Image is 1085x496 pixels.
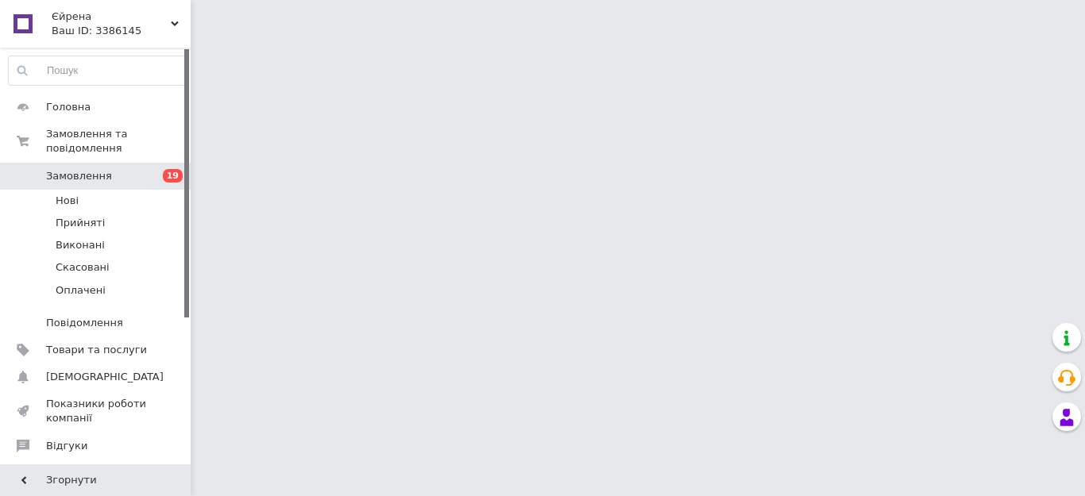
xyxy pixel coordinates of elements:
span: [DEMOGRAPHIC_DATA] [46,370,164,384]
span: Головна [46,100,91,114]
span: Скасовані [56,260,110,275]
span: Нові [56,194,79,208]
span: Замовлення [46,169,112,183]
span: Єйрена [52,10,171,24]
div: Ваш ID: 3386145 [52,24,191,38]
input: Пошук [9,56,187,85]
span: Оплачені [56,283,106,298]
span: Замовлення та повідомлення [46,127,191,156]
span: Виконані [56,238,105,252]
span: Відгуки [46,439,87,453]
span: Прийняті [56,216,105,230]
span: 19 [163,169,183,183]
span: Показники роботи компанії [46,397,147,425]
span: Товари та послуги [46,343,147,357]
span: Повідомлення [46,316,123,330]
